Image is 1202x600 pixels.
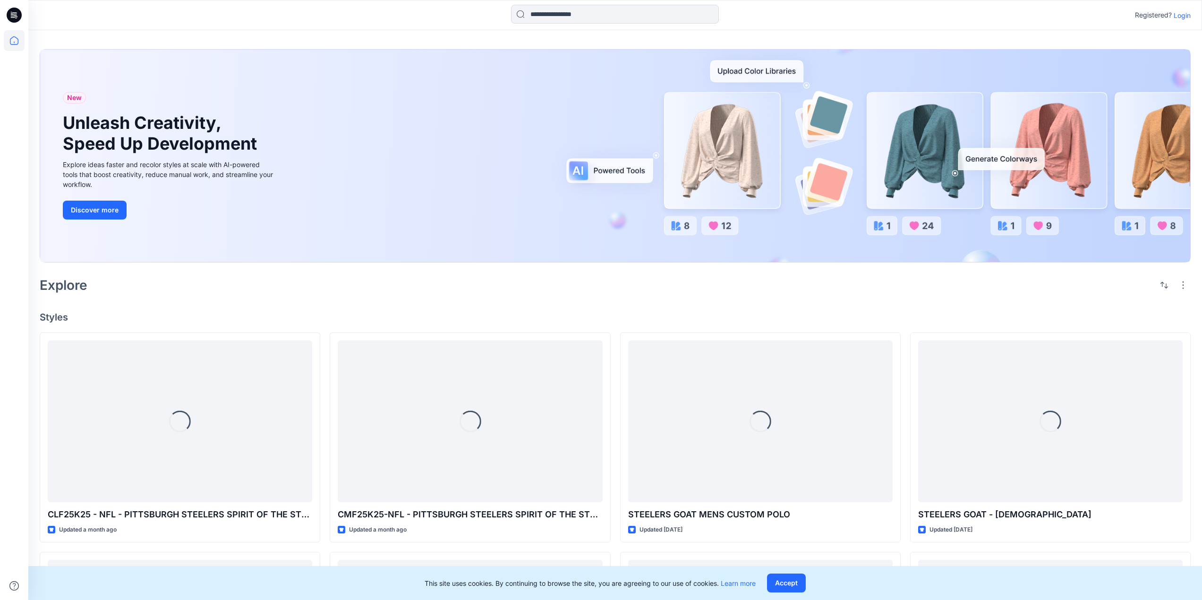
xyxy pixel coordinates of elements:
p: Updated a month ago [59,525,117,535]
div: Explore ideas faster and recolor styles at scale with AI-powered tools that boost creativity, red... [63,160,275,189]
p: Updated [DATE] [639,525,682,535]
p: CMF25K25-NFL - PITTSBURGH STEELERS SPIRIT OF THE STEELERS CUSTOM POLO [338,508,602,521]
button: Discover more [63,201,127,220]
p: Registered? [1135,9,1172,21]
p: Updated [DATE] [929,525,972,535]
p: STEELERS GOAT MENS CUSTOM POLO [628,508,893,521]
h4: Styles [40,312,1191,323]
p: This site uses cookies. By continuing to browse the site, you are agreeing to our use of cookies. [425,578,756,588]
a: Learn more [721,579,756,587]
button: Accept [767,574,806,592]
p: Login [1174,10,1191,20]
h1: Unleash Creativity, Speed Up Development [63,113,261,153]
p: CLF25K25 - NFL - PITTSBURGH STEELERS SPIRIT OF THE STEELERS CUSTOM POLO [48,508,312,521]
span: New [67,92,82,103]
h2: Explore [40,278,87,293]
a: Discover more [63,201,275,220]
p: STEELERS GOAT - [DEMOGRAPHIC_DATA] [918,508,1183,521]
p: Updated a month ago [349,525,407,535]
